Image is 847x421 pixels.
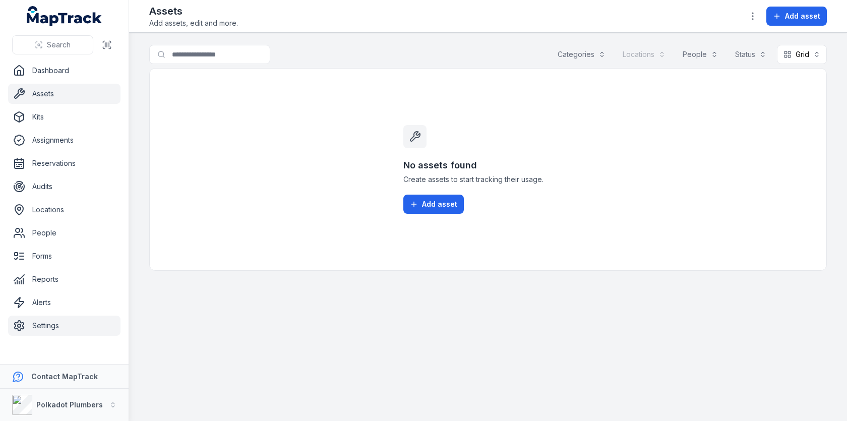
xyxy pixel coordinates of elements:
a: Dashboard [8,61,120,81]
span: Add assets, edit and more. [149,18,238,28]
a: Alerts [8,292,120,313]
span: Add asset [422,199,457,209]
button: Search [12,35,93,54]
a: People [8,223,120,243]
h3: No assets found [403,158,573,172]
a: Forms [8,246,120,266]
a: Assignments [8,130,120,150]
a: Assets [8,84,120,104]
strong: Polkadot Plumbers [36,400,103,409]
a: Kits [8,107,120,127]
strong: Contact MapTrack [31,372,98,381]
a: Audits [8,176,120,197]
h2: Assets [149,4,238,18]
a: Reservations [8,153,120,173]
button: Categories [551,45,612,64]
a: MapTrack [27,6,102,26]
button: Status [729,45,773,64]
a: Reports [8,269,120,289]
a: Settings [8,316,120,336]
button: People [676,45,724,64]
button: Grid [777,45,827,64]
span: Search [47,40,71,50]
button: Add asset [766,7,827,26]
button: Add asset [403,195,464,214]
a: Locations [8,200,120,220]
span: Create assets to start tracking their usage. [403,174,573,185]
span: Add asset [785,11,820,21]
